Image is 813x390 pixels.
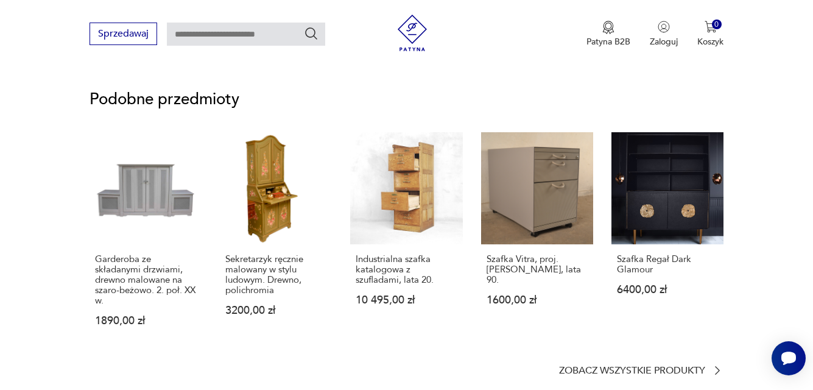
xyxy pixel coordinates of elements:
[90,30,157,39] a: Sprzedawaj
[559,367,705,375] p: Zobacz wszystkie produkty
[356,295,457,305] p: 10 495,00 zł
[586,36,630,48] p: Patyna B2B
[772,341,806,375] iframe: Smartsupp widget button
[95,316,196,326] p: 1890,00 zł
[611,132,723,350] a: Szafka Regał Dark GlamourSzafka Regał Dark Glamour6400,00 zł
[650,36,678,48] p: Zaloguj
[712,19,722,30] div: 0
[487,295,588,305] p: 1600,00 zł
[559,364,723,377] a: Zobacz wszystkie produkty
[350,132,462,350] a: Industrialna szafka katalogowa z szufladami, lata 20.Industrialna szafka katalogowa z szufladami,...
[697,36,723,48] p: Koszyk
[658,21,670,33] img: Ikonka użytkownika
[705,21,717,33] img: Ikona koszyka
[586,21,630,48] a: Ikona medaluPatyna B2B
[90,23,157,45] button: Sprzedawaj
[481,132,593,350] a: Szafka Vitra, proj. Antonio Citterio, lata 90.Szafka Vitra, proj. [PERSON_NAME], lata 90.1600,00 zł
[90,132,202,350] a: Garderoba ze składanymi drzwiami, drewno malowane na szaro-beżowo. 2. poł. XX w.Garderoba ze skła...
[487,254,588,285] p: Szafka Vitra, proj. [PERSON_NAME], lata 90.
[617,285,718,295] p: 6400,00 zł
[697,21,723,48] button: 0Koszyk
[225,305,326,316] p: 3200,00 zł
[356,254,457,285] p: Industrialna szafka katalogowa z szufladami, lata 20.
[650,21,678,48] button: Zaloguj
[220,132,332,350] a: Sekretarzyk ręcznie malowany w stylu ludowym. Drewno, polichromiaSekretarzyk ręcznie malowany w s...
[90,92,723,107] p: Podobne przedmioty
[225,254,326,296] p: Sekretarzyk ręcznie malowany w stylu ludowym. Drewno, polichromia
[586,21,630,48] button: Patyna B2B
[617,254,718,275] p: Szafka Regał Dark Glamour
[394,15,431,51] img: Patyna - sklep z meblami i dekoracjami vintage
[602,21,614,34] img: Ikona medalu
[304,26,319,41] button: Szukaj
[95,254,196,306] p: Garderoba ze składanymi drzwiami, drewno malowane na szaro-beżowo. 2. poł. XX w.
